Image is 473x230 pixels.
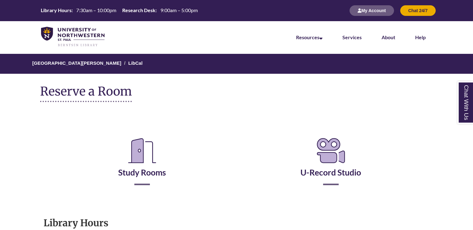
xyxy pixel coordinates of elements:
[38,7,200,14] a: Hours Today
[128,60,142,66] a: LibCal
[41,27,104,47] img: UNWSP Library Logo
[44,217,429,229] h1: Library Hours
[400,5,436,16] button: Chat 24/7
[40,85,132,102] h1: Reserve a Room
[32,60,121,66] a: [GEOGRAPHIC_DATA][PERSON_NAME]
[400,8,436,13] a: Chat 24/7
[76,7,116,13] span: 7:30am – 10:00pm
[350,8,394,13] a: My Account
[382,34,395,40] a: About
[296,34,322,40] a: Resources
[118,152,166,177] a: Study Rooms
[40,54,433,74] nav: Breadcrumb
[160,7,198,13] span: 9:00am – 5:00pm
[38,7,74,14] th: Library Hours:
[300,152,361,177] a: U-Record Studio
[40,118,433,204] div: Reserve a Room
[415,34,426,40] a: Help
[350,5,394,16] button: My Account
[342,34,362,40] a: Services
[120,7,158,14] th: Research Desk:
